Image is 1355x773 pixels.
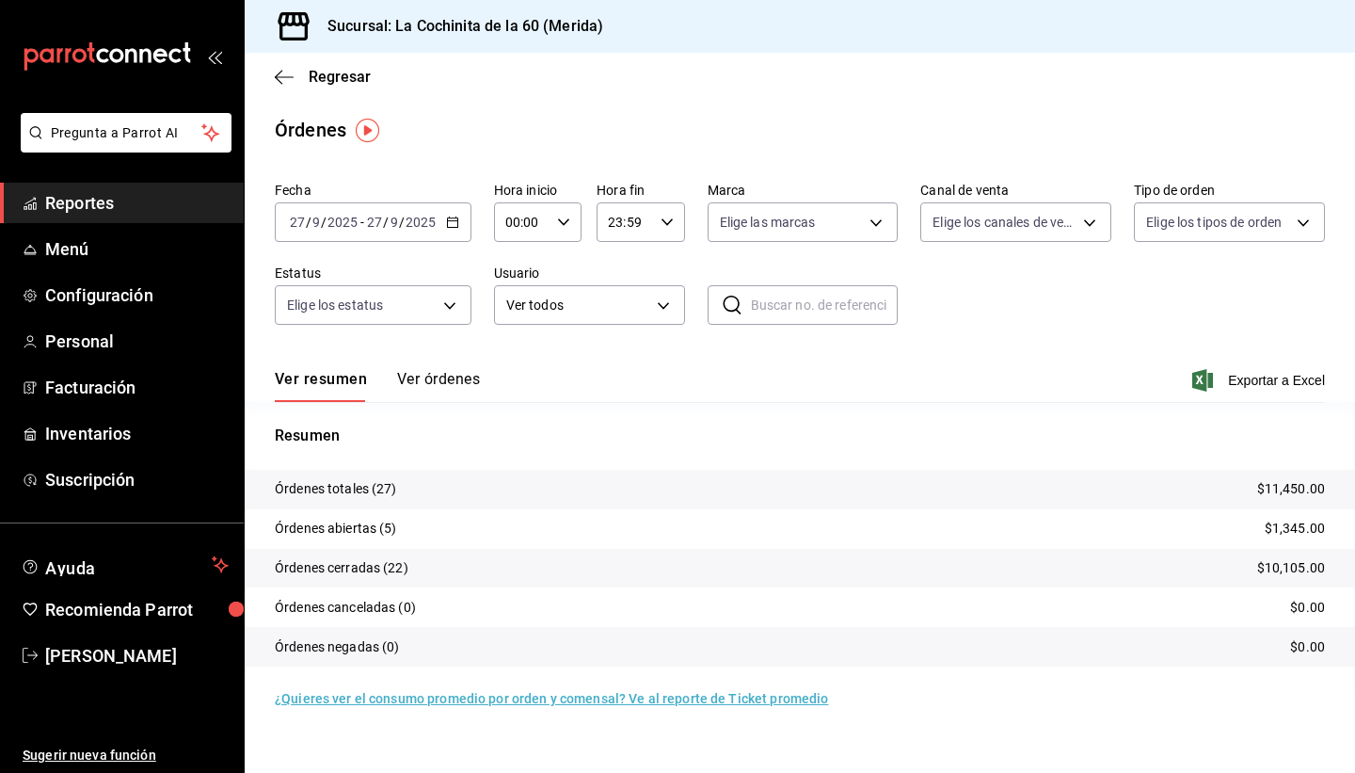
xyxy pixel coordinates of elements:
span: Pregunta a Parrot AI [51,123,202,143]
p: Resumen [275,425,1325,447]
div: Órdenes [275,116,346,144]
span: - [360,215,364,230]
a: ¿Quieres ver el consumo promedio por orden y comensal? Ve al reporte de Ticket promedio [275,691,828,706]
span: / [321,215,327,230]
input: ---- [327,215,359,230]
input: -- [366,215,383,230]
span: Personal [45,329,229,354]
p: Órdenes canceladas (0) [275,598,416,618]
p: Órdenes negadas (0) [275,637,400,657]
span: Ver todos [506,296,650,315]
label: Fecha [275,184,471,197]
div: navigation tabs [275,370,480,402]
label: Marca [708,184,899,197]
input: Buscar no. de referencia [751,286,899,324]
span: Reportes [45,190,229,216]
p: $1,345.00 [1265,519,1325,539]
span: Menú [45,236,229,262]
input: -- [390,215,399,230]
label: Hora fin [597,184,684,197]
label: Hora inicio [494,184,582,197]
a: Pregunta a Parrot AI [13,137,231,156]
span: Facturación [45,375,229,400]
span: [PERSON_NAME] [45,643,229,668]
span: Suscripción [45,467,229,492]
label: Canal de venta [920,184,1111,197]
span: / [383,215,389,230]
span: / [399,215,405,230]
p: Órdenes totales (27) [275,479,397,499]
span: Regresar [309,68,371,86]
span: Ayuda [45,554,204,576]
p: $0.00 [1290,598,1325,618]
span: Recomienda Parrot [45,597,229,622]
img: Tooltip marker [356,119,379,142]
label: Tipo de orden [1134,184,1325,197]
button: Regresar [275,68,371,86]
button: Ver órdenes [397,370,480,402]
p: Órdenes abiertas (5) [275,519,397,539]
span: Elige los estatus [287,296,383,314]
span: Sugerir nueva función [23,746,229,765]
span: / [306,215,311,230]
h3: Sucursal: La Cochinita de la 60 (Merida) [312,15,603,38]
button: Ver resumen [275,370,367,402]
button: Pregunta a Parrot AI [21,113,231,153]
button: open_drawer_menu [207,49,222,64]
input: ---- [405,215,437,230]
p: $11,450.00 [1257,479,1325,499]
p: $10,105.00 [1257,558,1325,578]
p: Órdenes cerradas (22) [275,558,408,578]
input: -- [289,215,306,230]
span: Elige los tipos de orden [1146,213,1282,232]
label: Usuario [494,266,685,280]
input: -- [311,215,321,230]
p: $0.00 [1290,637,1325,657]
label: Estatus [275,266,471,280]
span: Elige las marcas [720,213,816,232]
span: Elige los canales de venta [933,213,1076,232]
span: Configuración [45,282,229,308]
span: Inventarios [45,421,229,446]
button: Exportar a Excel [1196,369,1325,392]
